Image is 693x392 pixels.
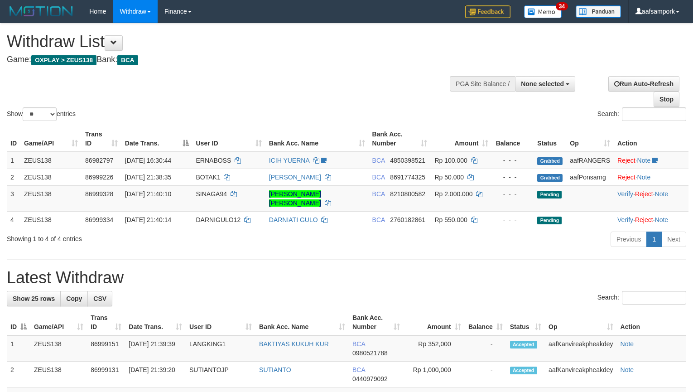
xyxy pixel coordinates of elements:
[465,335,506,362] td: -
[597,107,686,121] label: Search:
[352,349,388,357] span: Copy 0980521788 to clipboard
[521,80,564,87] span: None selected
[566,169,614,185] td: aafPonsarng
[121,126,192,152] th: Date Trans.: activate to sort column descending
[30,310,87,335] th: Game/API: activate to sort column ascending
[372,190,385,198] span: BCA
[85,216,113,223] span: 86999334
[349,310,404,335] th: Bank Acc. Number: activate to sort column ascending
[20,211,82,228] td: ZEUS138
[434,174,464,181] span: Rp 50.000
[372,157,385,164] span: BCA
[614,185,688,211] td: · ·
[269,190,321,207] a: [PERSON_NAME] [PERSON_NAME]
[637,174,651,181] a: Note
[125,190,171,198] span: [DATE] 21:40:10
[259,340,329,348] a: BAKTIYAS KUKUH KUR
[404,310,464,335] th: Amount: activate to sort column ascending
[125,362,186,387] td: [DATE] 21:39:20
[597,291,686,305] label: Search:
[510,367,537,374] span: Accepted
[390,157,425,164] span: Copy 4850398521 to clipboard
[82,126,121,152] th: Trans ID: activate to sort column ascending
[622,291,686,305] input: Search:
[7,310,30,335] th: ID: activate to sort column descending
[87,362,125,387] td: 86999131
[20,169,82,185] td: ZEUS138
[635,190,653,198] a: Reject
[655,216,669,223] a: Note
[60,291,88,306] a: Copy
[537,157,563,165] span: Grabbed
[7,291,61,306] a: Show 25 rows
[434,190,472,198] span: Rp 2.000.000
[125,174,171,181] span: [DATE] 21:38:35
[196,190,227,198] span: SINAGA94
[66,295,82,302] span: Copy
[566,126,614,152] th: Op: activate to sort column ascending
[87,291,112,306] a: CSV
[85,157,113,164] span: 86982797
[7,169,20,185] td: 2
[87,310,125,335] th: Trans ID: activate to sort column ascending
[196,174,221,181] span: BOTAK1
[431,126,492,152] th: Amount: activate to sort column ascending
[7,211,20,228] td: 4
[23,107,57,121] select: Showentries
[7,231,282,243] div: Showing 1 to 4 of 4 entries
[13,295,55,302] span: Show 25 rows
[186,362,255,387] td: SUTIANTOJP
[450,76,515,92] div: PGA Site Balance /
[7,33,453,51] h1: Withdraw List
[7,185,20,211] td: 3
[434,216,467,223] span: Rp 550.000
[621,366,634,373] a: Note
[655,190,669,198] a: Note
[352,340,365,348] span: BCA
[269,216,318,223] a: DARNIATI GULO
[621,340,634,348] a: Note
[496,215,530,224] div: - - -
[196,157,231,164] span: ERNABOSS
[20,185,82,211] td: ZEUS138
[7,5,76,18] img: MOTION_logo.png
[608,76,679,92] a: Run Auto-Refresh
[93,295,106,302] span: CSV
[506,310,545,335] th: Status: activate to sort column ascending
[20,152,82,169] td: ZEUS138
[125,216,171,223] span: [DATE] 21:40:14
[7,362,30,387] td: 2
[192,126,265,152] th: User ID: activate to sort column ascending
[537,217,562,224] span: Pending
[510,341,537,348] span: Accepted
[617,174,635,181] a: Reject
[30,335,87,362] td: ZEUS138
[617,190,633,198] a: Verify
[87,335,125,362] td: 86999151
[465,5,510,18] img: Feedback.jpg
[556,2,568,10] span: 34
[196,216,241,223] span: DARNIGULO12
[7,55,453,64] h4: Game: Bank:
[255,310,349,335] th: Bank Acc. Name: activate to sort column ascending
[617,216,633,223] a: Verify
[465,362,506,387] td: -
[611,232,647,247] a: Previous
[465,310,506,335] th: Balance: activate to sort column ascending
[661,232,686,247] a: Next
[372,216,385,223] span: BCA
[654,92,679,107] a: Stop
[614,211,688,228] td: · ·
[637,157,651,164] a: Note
[617,157,635,164] a: Reject
[434,157,467,164] span: Rp 100.000
[496,173,530,182] div: - - -
[7,107,76,121] label: Show entries
[492,126,534,152] th: Balance
[566,152,614,169] td: aafRANGERS
[125,335,186,362] td: [DATE] 21:39:39
[7,126,20,152] th: ID
[617,310,686,335] th: Action
[545,310,616,335] th: Op: activate to sort column ascending
[352,366,365,373] span: BCA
